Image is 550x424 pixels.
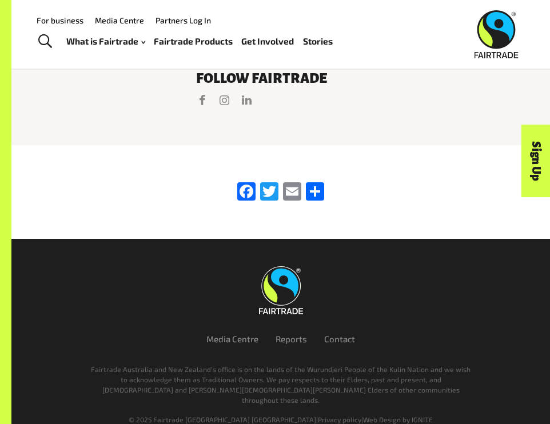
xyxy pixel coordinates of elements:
[206,334,258,344] a: Media Centre
[276,334,307,344] a: Reports
[129,415,316,423] span: © 2025 Fairtrade [GEOGRAPHIC_DATA] [GEOGRAPHIC_DATA]
[475,10,519,58] img: Fairtrade Australia New Zealand logo
[363,415,433,423] a: Web Design by IGNITE
[281,182,304,202] a: Email
[31,27,59,56] a: Toggle Search
[318,415,361,423] a: Privacy policy
[304,182,326,202] a: Teilen
[37,15,83,25] a: For business
[235,182,258,202] a: Facebook
[87,364,474,405] p: Fairtrade Australia and New Zealand’s office is on the lands of the Wurundjeri People of the Kuli...
[303,34,333,50] a: Stories
[154,34,233,50] a: Fairtrade Products
[95,15,144,25] a: Media Centre
[218,94,231,106] a: Visit us on Instagram
[241,94,253,106] a: Visit us on linkedIn
[259,266,303,314] img: Fairtrade Australia New Zealand logo
[66,34,145,50] a: What is Fairtrade
[196,94,209,106] a: Visit us on facebook
[196,71,365,86] h6: Follow Fairtrade
[258,182,281,202] a: Twitter
[241,34,294,50] a: Get Involved
[156,15,211,25] a: Partners Log In
[324,334,355,344] a: Contact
